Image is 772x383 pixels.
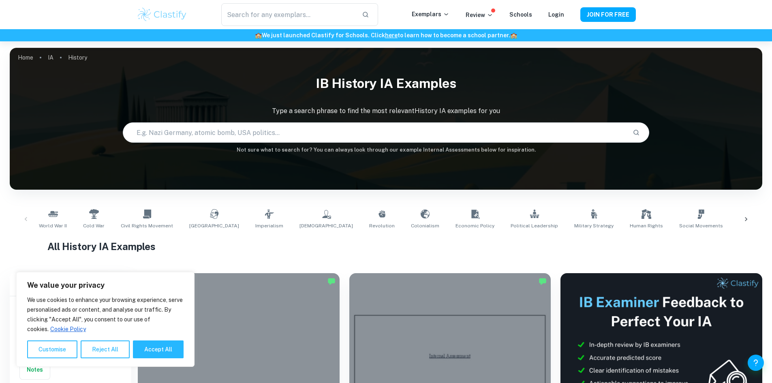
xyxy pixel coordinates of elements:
p: We use cookies to enhance your browsing experience, serve personalised ads or content, and analys... [27,295,184,334]
img: Marked [539,277,547,285]
span: [DEMOGRAPHIC_DATA] [299,222,353,229]
span: Military Strategy [574,222,614,229]
button: Help and Feedback [748,355,764,371]
span: Colonialism [411,222,439,229]
h6: Filter exemplars [10,273,131,296]
button: Reject All [81,340,130,358]
span: Cold War [83,222,105,229]
a: Cookie Policy [50,325,86,333]
a: here [385,32,398,39]
h1: All History IA Examples [47,239,725,254]
span: Civil Rights Movement [121,222,173,229]
button: Accept All [133,340,184,358]
span: Revolution [369,222,395,229]
a: Home [18,52,33,63]
p: Type a search phrase to find the most relevant History IA examples for you [10,106,762,116]
span: Economic Policy [456,222,494,229]
p: We value your privacy [27,280,184,290]
p: Review [466,11,493,19]
img: Marked [327,277,336,285]
span: World War II [39,222,67,229]
img: Clastify logo [137,6,188,23]
button: Search [629,126,643,139]
input: E.g. Nazi Germany, atomic bomb, USA politics... [123,121,627,144]
h1: IB History IA examples [10,71,762,96]
button: Customise [27,340,77,358]
h6: Not sure what to search for? You can always look through our example Internal Assessments below f... [10,146,762,154]
h6: We just launched Clastify for Schools. Click to learn how to become a school partner. [2,31,770,40]
a: Schools [509,11,532,18]
span: 🏫 [510,32,517,39]
a: Login [548,11,564,18]
div: We value your privacy [16,272,195,367]
span: Political Leadership [511,222,558,229]
p: History [68,53,87,62]
p: Exemplars [412,10,449,19]
span: Human Rights [630,222,663,229]
span: Social Movements [679,222,723,229]
span: Imperialism [255,222,283,229]
button: JOIN FOR FREE [580,7,636,22]
span: 🏫 [255,32,262,39]
input: Search for any exemplars... [221,3,355,26]
a: IA [48,52,53,63]
button: Notes [20,360,50,379]
span: [GEOGRAPHIC_DATA] [189,222,239,229]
